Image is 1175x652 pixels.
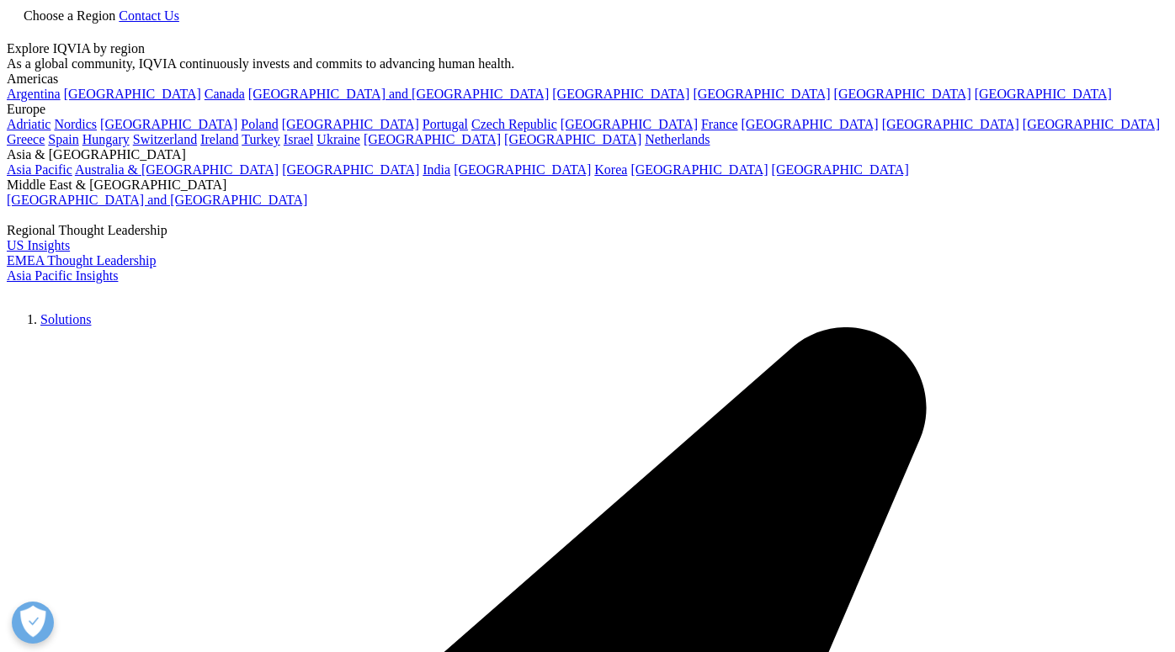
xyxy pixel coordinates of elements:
[7,253,156,268] a: EMEA Thought Leadership
[248,87,549,101] a: [GEOGRAPHIC_DATA] and [GEOGRAPHIC_DATA]
[742,117,879,131] a: [GEOGRAPHIC_DATA]
[7,268,118,283] a: Asia Pacific Insights
[7,238,70,252] a: US Insights
[242,132,280,146] a: Turkey
[119,8,179,23] a: Contact Us
[594,162,627,177] a: Korea
[284,132,314,146] a: Israel
[552,87,689,101] a: [GEOGRAPHIC_DATA]
[1023,117,1160,131] a: [GEOGRAPHIC_DATA]
[48,132,78,146] a: Spain
[64,87,201,101] a: [GEOGRAPHIC_DATA]
[7,223,1168,238] div: Regional Thought Leadership
[701,117,738,131] a: France
[630,162,768,177] a: [GEOGRAPHIC_DATA]
[200,132,238,146] a: Ireland
[882,117,1019,131] a: [GEOGRAPHIC_DATA]
[454,162,591,177] a: [GEOGRAPHIC_DATA]
[975,87,1112,101] a: [GEOGRAPHIC_DATA]
[7,162,72,177] a: Asia Pacific
[24,8,115,23] span: Choose a Region
[7,56,1168,72] div: As a global community, IQVIA continuously invests and commits to advancing human health.
[100,117,237,131] a: [GEOGRAPHIC_DATA]
[423,162,450,177] a: India
[7,178,1168,193] div: Middle East & [GEOGRAPHIC_DATA]
[645,132,710,146] a: Netherlands
[7,193,307,207] a: [GEOGRAPHIC_DATA] and [GEOGRAPHIC_DATA]
[241,117,278,131] a: Poland
[282,117,419,131] a: [GEOGRAPHIC_DATA]
[133,132,197,146] a: Switzerland
[504,132,641,146] a: [GEOGRAPHIC_DATA]
[7,132,45,146] a: Greece
[7,72,1168,87] div: Americas
[205,87,245,101] a: Canada
[316,132,360,146] a: Ukraine
[423,117,468,131] a: Portugal
[364,132,501,146] a: [GEOGRAPHIC_DATA]
[7,87,61,101] a: Argentina
[82,132,130,146] a: Hungary
[834,87,971,101] a: [GEOGRAPHIC_DATA]
[471,117,557,131] a: Czech Republic
[7,41,1168,56] div: Explore IQVIA by region
[12,602,54,644] button: 優先設定センターを開く
[54,117,97,131] a: Nordics
[561,117,698,131] a: [GEOGRAPHIC_DATA]
[772,162,909,177] a: [GEOGRAPHIC_DATA]
[7,147,1168,162] div: Asia & [GEOGRAPHIC_DATA]
[40,312,91,326] a: Solutions
[282,162,419,177] a: [GEOGRAPHIC_DATA]
[75,162,279,177] a: Australia & [GEOGRAPHIC_DATA]
[7,117,51,131] a: Adriatic
[693,87,830,101] a: [GEOGRAPHIC_DATA]
[7,102,1168,117] div: Europe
